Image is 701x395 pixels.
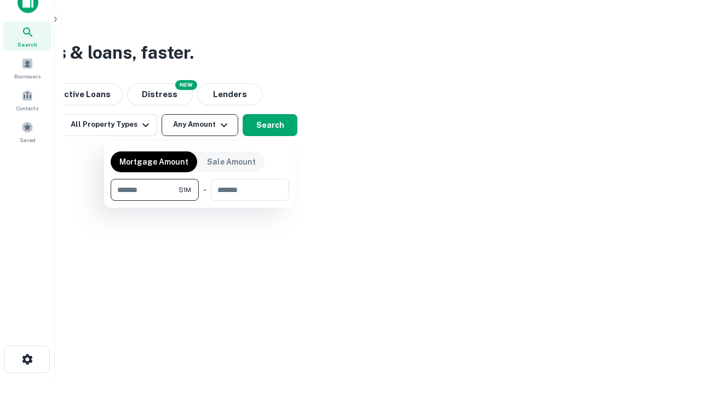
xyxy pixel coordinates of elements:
[119,156,188,168] p: Mortgage Amount
[203,179,206,201] div: -
[646,307,701,360] iframe: Chat Widget
[179,185,191,195] span: $1M
[207,156,256,168] p: Sale Amount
